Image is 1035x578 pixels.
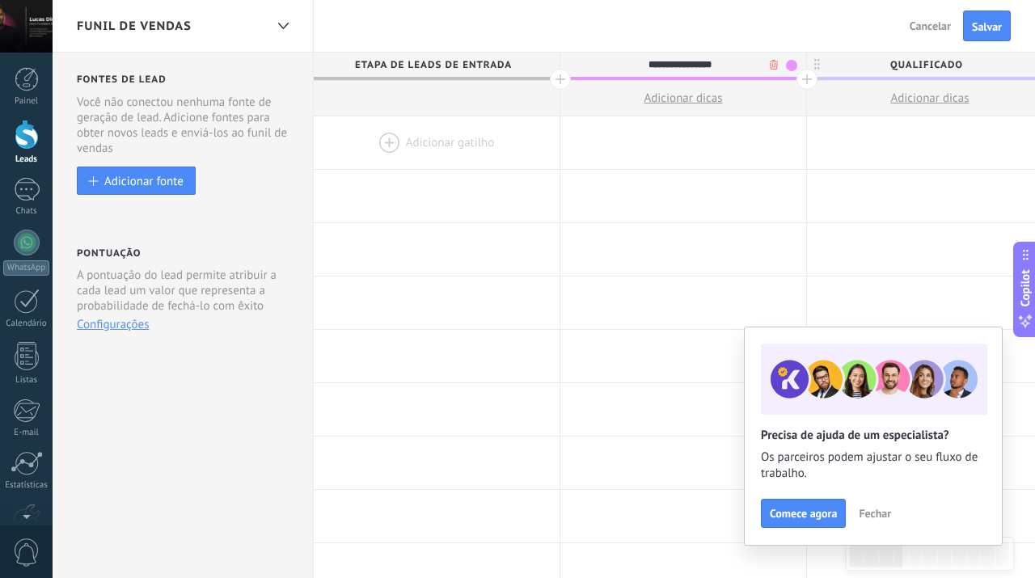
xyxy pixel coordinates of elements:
[314,53,551,78] span: Etapa de leads de entrada
[3,428,50,438] div: E-mail
[644,91,722,106] span: Adicionar dicas
[770,508,837,519] span: Comece agora
[3,206,50,217] div: Chats
[859,508,891,519] span: Fechar
[3,260,49,276] div: WhatsApp
[3,96,50,107] div: Painel
[77,19,192,34] span: Funil de vendas
[963,11,1011,41] button: Salvar
[972,21,1002,32] span: Salvar
[851,501,898,525] button: Fechar
[890,91,969,106] span: Adicionar dicas
[910,19,951,33] span: Cancelar
[903,14,957,38] button: Cancelar
[104,174,184,188] div: Adicionar fonte
[269,11,297,42] div: Funil de vendas
[761,499,846,528] button: Comece agora
[77,317,149,332] button: Configurações
[1017,269,1033,306] span: Copilot
[314,53,560,77] div: Etapa de leads de entrada
[3,375,50,386] div: Listas
[3,319,50,329] div: Calendário
[560,81,806,116] button: Adicionar dicas
[761,428,986,443] h2: Precisa de ajuda de um especialista?
[3,154,50,165] div: Leads
[761,449,986,482] span: Os parceiros podem ajustar o seu fluxo de trabalho.
[77,247,142,259] h2: Pontuação
[77,268,278,314] p: A pontuação do lead permite atribuir a cada lead um valor que representa a probabilidade de fechá...
[77,74,292,86] h2: Fontes de lead
[3,480,50,491] div: Estatísticas
[77,95,292,156] div: Você não conectou nenhuma fonte de geração de lead. Adicione fontes para obter novos leads e envi...
[77,167,196,195] button: Adicionar fonte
